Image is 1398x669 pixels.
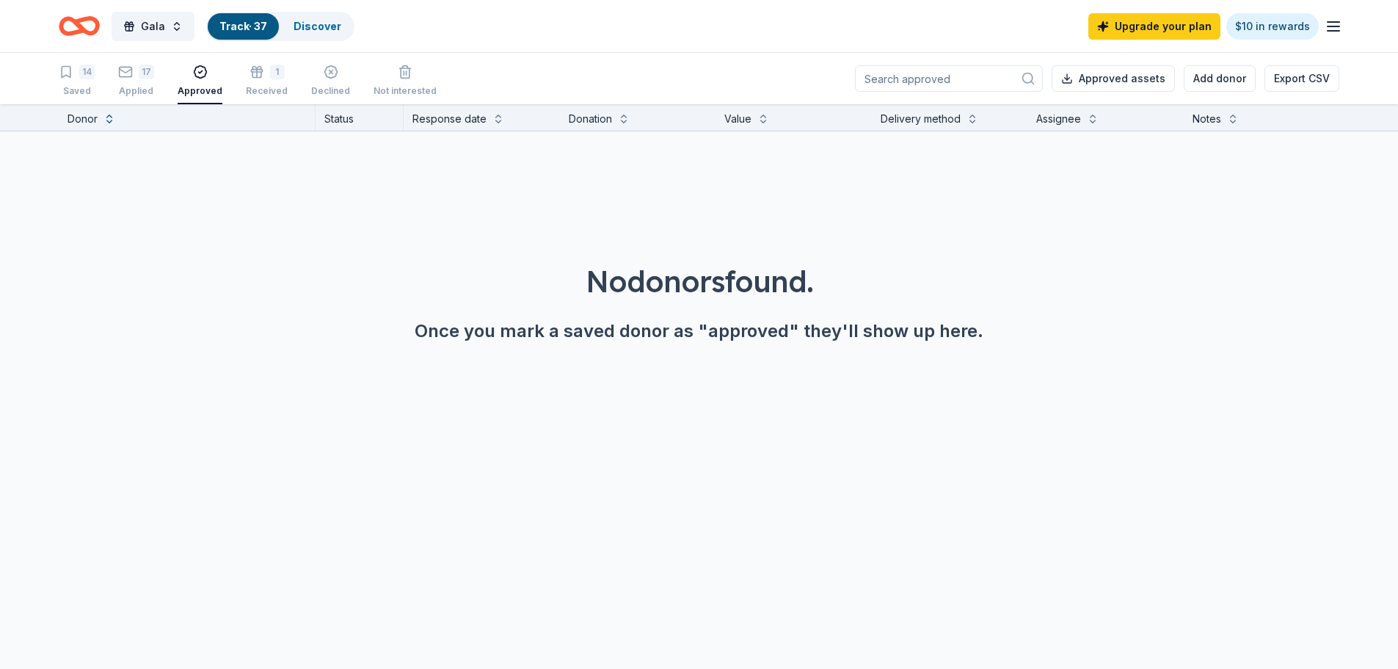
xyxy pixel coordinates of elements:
[881,110,961,128] div: Delivery method
[68,110,98,128] div: Donor
[178,59,222,104] button: Approved
[1052,65,1175,92] button: Approved assets
[311,59,350,104] button: Declined
[412,110,487,128] div: Response date
[374,85,437,97] div: Not interested
[35,261,1363,302] div: No donors found.
[1184,65,1256,92] button: Add donor
[112,12,194,41] button: Gala
[1036,110,1081,128] div: Assignee
[118,85,154,97] div: Applied
[1226,13,1319,40] a: $10 in rewards
[59,85,95,97] div: Saved
[59,59,95,104] button: 14Saved
[139,65,154,79] div: 17
[1193,110,1221,128] div: Notes
[569,110,612,128] div: Donation
[374,59,437,104] button: Not interested
[118,59,154,104] button: 17Applied
[270,65,285,79] div: 1
[311,85,350,97] div: Declined
[246,59,288,104] button: 1Received
[206,12,354,41] button: Track· 37Discover
[219,20,267,32] a: Track· 37
[141,18,165,35] span: Gala
[35,319,1363,343] div: Once you mark a saved donor as "approved" they'll show up here.
[178,85,222,97] div: Approved
[59,9,100,43] a: Home
[294,20,341,32] a: Discover
[246,85,288,97] div: Received
[724,110,751,128] div: Value
[316,104,404,131] div: Status
[1264,65,1339,92] button: Export CSV
[1088,13,1220,40] a: Upgrade your plan
[79,65,95,79] div: 14
[855,65,1043,92] input: Search approved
